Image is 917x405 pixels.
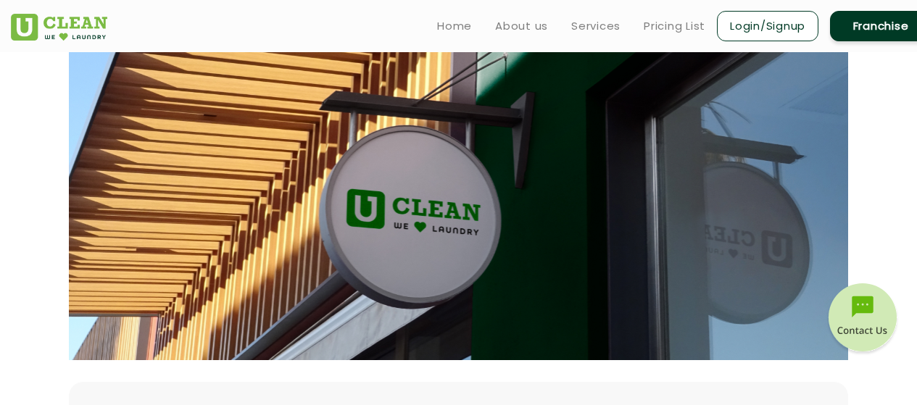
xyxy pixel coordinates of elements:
a: Pricing List [644,17,705,35]
img: UClean Laundry and Dry Cleaning [11,14,107,41]
a: Login/Signup [717,11,818,41]
a: Services [571,17,621,35]
img: contact-btn [826,283,899,356]
a: About us [495,17,548,35]
a: Home [437,17,472,35]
